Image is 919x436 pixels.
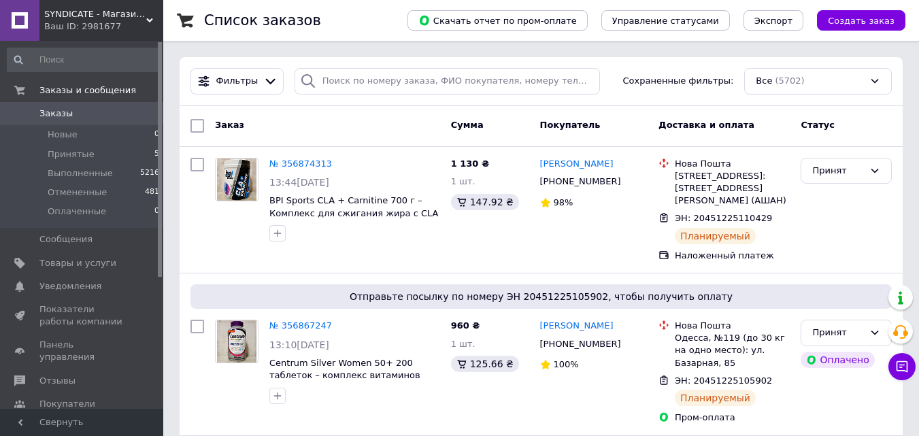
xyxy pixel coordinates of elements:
span: (5702) [775,76,804,86]
span: 98% [554,197,573,207]
span: Создать заказ [828,16,895,26]
span: Отмененные [48,186,107,199]
span: 1 шт. [451,176,475,186]
a: Создать заказ [803,15,905,25]
h1: Список заказов [204,12,321,29]
span: SYNDICATE - Магазин спортивного питания [44,8,146,20]
span: 13:10[DATE] [269,339,329,350]
a: [PERSON_NAME] [540,320,614,333]
span: Принятые [48,148,95,161]
div: Наложенный платеж [675,250,790,262]
span: 13:44[DATE] [269,177,329,188]
span: Экспорт [754,16,792,26]
span: Отправьте посылку по номеру ЭН 20451225105902, чтобы получить оплату [196,290,886,303]
span: Фильтры [216,75,258,88]
div: Планируемый [675,390,756,406]
button: Экспорт [743,10,803,31]
img: Фото товару [217,320,257,363]
span: Выполненные [48,167,113,180]
span: Заказы и сообщения [39,84,136,97]
span: 481 [145,186,159,199]
span: 1 шт. [451,339,475,349]
span: Все [756,75,772,88]
div: [PHONE_NUMBER] [537,173,624,190]
span: 5216 [140,167,159,180]
span: Доставка и оплата [658,120,754,130]
div: 147.92 ₴ [451,194,519,210]
span: Управление статусами [612,16,719,26]
span: Заказ [215,120,244,130]
span: Сумма [451,120,484,130]
span: ЭН: 20451225110429 [675,213,772,223]
span: Оплаченные [48,205,106,218]
span: Уведомления [39,280,101,292]
span: Покупатель [540,120,601,130]
span: Статус [801,120,835,130]
button: Чат с покупателем [888,353,916,380]
div: [STREET_ADDRESS]: [STREET_ADDRESS][PERSON_NAME] (АШАН) [675,170,790,207]
button: Управление статусами [601,10,730,31]
span: 5 [154,148,159,161]
a: № 356867247 [269,320,332,331]
span: Скачать отчет по пром-оплате [418,14,577,27]
a: Centrum Silver Women 50+ 200 таблеток – комплекс витаминов для женщин 50+ [269,358,420,393]
div: Одесса, №119 (до 30 кг на одно место): ул. Базарная, 85 [675,332,790,369]
span: 1 130 ₴ [451,158,489,169]
a: № 356874313 [269,158,332,169]
div: [PHONE_NUMBER] [537,335,624,353]
button: Скачать отчет по пром-оплате [407,10,588,31]
span: Заказы [39,107,73,120]
a: [PERSON_NAME] [540,158,614,171]
span: 0 [154,129,159,141]
span: Новые [48,129,78,141]
input: Поиск по номеру заказа, ФИО покупателя, номеру телефона, Email, номеру накладной [295,68,600,95]
div: Пром-оплата [675,412,790,424]
input: Поиск [7,48,161,72]
div: Ваш ID: 2981677 [44,20,163,33]
span: Панель управления [39,339,126,363]
span: Сохраненные фильтры: [623,75,734,88]
a: Фото товару [215,320,258,363]
a: BPI Sports CLA + Carnitine 700 г – Комплекс для сжигания жира с CLA и L-карнитином для эффективно... [269,195,439,244]
span: Отзывы [39,375,76,387]
button: Создать заказ [817,10,905,31]
div: 125.66 ₴ [451,356,519,372]
div: Оплачено [801,352,874,368]
div: Принят [812,164,864,178]
span: 960 ₴ [451,320,480,331]
span: 0 [154,205,159,218]
span: ЭН: 20451225105902 [675,375,772,386]
div: Нова Пошта [675,320,790,332]
span: Показатели работы компании [39,303,126,328]
span: Сообщения [39,233,93,246]
div: Принят [812,326,864,340]
span: Товары и услуги [39,257,116,269]
div: Планируемый [675,228,756,244]
div: Нова Пошта [675,158,790,170]
span: 100% [554,359,579,369]
a: Фото товару [215,158,258,201]
span: Покупатели [39,398,95,410]
img: Фото товару [217,158,257,201]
